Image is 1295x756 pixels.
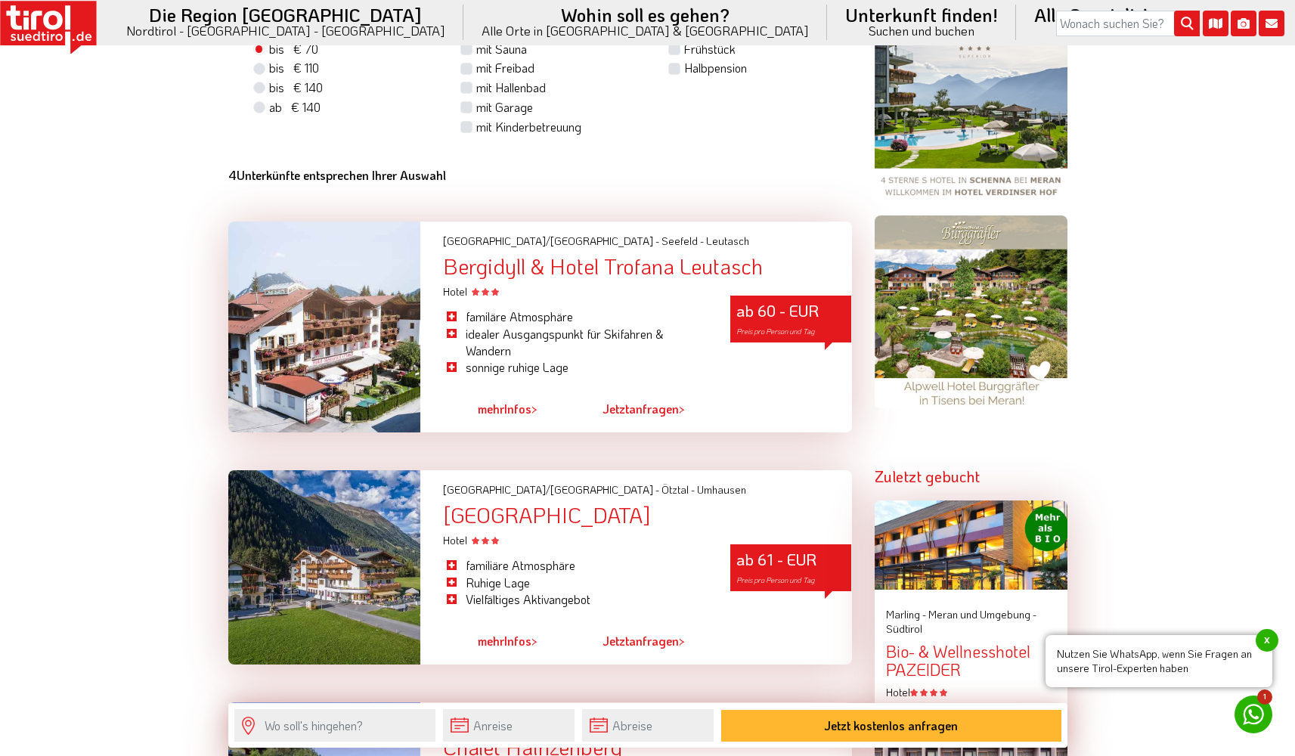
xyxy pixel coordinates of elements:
span: ab € 140 [269,99,321,115]
span: mehr [478,633,504,649]
span: > [531,633,538,649]
small: Nordtirol - [GEOGRAPHIC_DATA] - [GEOGRAPHIC_DATA] [126,24,445,37]
button: Jetzt kostenlos anfragen [721,710,1061,742]
li: familiäre Atmosphäre [443,557,708,574]
span: [GEOGRAPHIC_DATA]/[GEOGRAPHIC_DATA] - [443,482,659,497]
span: bis € 70 [269,41,318,57]
li: Vielfältiges Aktivangebot [443,591,708,608]
span: bis € 110 [269,60,319,76]
li: Ruhige Lage [443,575,708,591]
div: Bio- & Wellnesshotel PAZEIDER [886,643,1056,679]
span: Jetzt [603,633,629,649]
li: familäre Atmosphäre [443,308,708,325]
input: Wo soll's hingehen? [234,709,435,742]
span: Umhausen [697,482,746,497]
input: Wonach suchen Sie? [1056,11,1200,36]
div: ab 61 - EUR [730,544,851,591]
span: Südtirol [886,621,922,636]
img: verdinserhof.png [875,11,1067,204]
span: Jetzt [603,401,629,417]
a: Marling - Meran und Umgebung - Südtirol Bio- & Wellnesshotel PAZEIDER Hotel [886,607,1056,700]
small: Suchen und buchen [845,24,998,37]
div: ab 60 - EUR [730,296,851,342]
label: mit Kinderbetreuung [476,119,581,135]
span: bis € 140 [269,79,323,95]
a: 1 Nutzen Sie WhatsApp, wenn Sie Fragen an unsere Tirol-Experten habenx [1235,696,1272,733]
span: Nutzen Sie WhatsApp, wenn Sie Fragen an unsere Tirol-Experten haben [1046,635,1272,687]
label: mit Garage [476,99,533,116]
div: Bergidyll & Hotel Trofana Leutasch [443,255,851,278]
span: mehr [478,401,504,417]
span: Marling - [886,607,926,621]
i: Kontakt [1259,11,1284,36]
li: sonnige ruhige Lage [443,359,708,376]
label: mit Hallenbad [476,79,546,96]
span: 1 [1257,689,1272,705]
span: > [679,401,685,417]
span: Seefeld - [661,234,704,248]
span: Preis pro Person und Tag [736,327,815,336]
span: Hotel [443,284,499,299]
span: [GEOGRAPHIC_DATA]/[GEOGRAPHIC_DATA] - [443,234,659,248]
a: mehrInfos> [478,624,538,658]
b: 4 [228,167,237,183]
span: x [1256,629,1278,652]
div: [GEOGRAPHIC_DATA] [443,503,851,527]
label: mit Freibad [476,60,534,76]
i: Fotogalerie [1231,11,1256,36]
label: Halbpension [684,60,747,76]
span: Preis pro Person und Tag [736,575,815,585]
span: > [531,401,538,417]
input: Abreise [582,709,714,742]
img: burggraefler.jpg [875,215,1067,408]
a: Jetztanfragen> [603,392,685,427]
li: idealer Ausgangspunkt für Skifahren & Wandern [443,326,708,360]
strong: Zuletzt gebucht [875,466,980,486]
a: Jetztanfragen> [603,624,685,658]
input: Anreise [443,709,575,742]
i: Karte öffnen [1203,11,1228,36]
small: Alle Orte in [GEOGRAPHIC_DATA] & [GEOGRAPHIC_DATA] [482,24,809,37]
span: Ötztal - [661,482,695,497]
span: Leutasch [706,234,749,248]
span: Meran und Umgebung - [928,607,1036,621]
a: mehrInfos> [478,392,538,427]
div: Hotel [886,685,1056,700]
span: > [679,633,685,649]
span: Hotel [443,533,499,547]
b: Unterkünfte entsprechen Ihrer Auswahl [228,167,446,183]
